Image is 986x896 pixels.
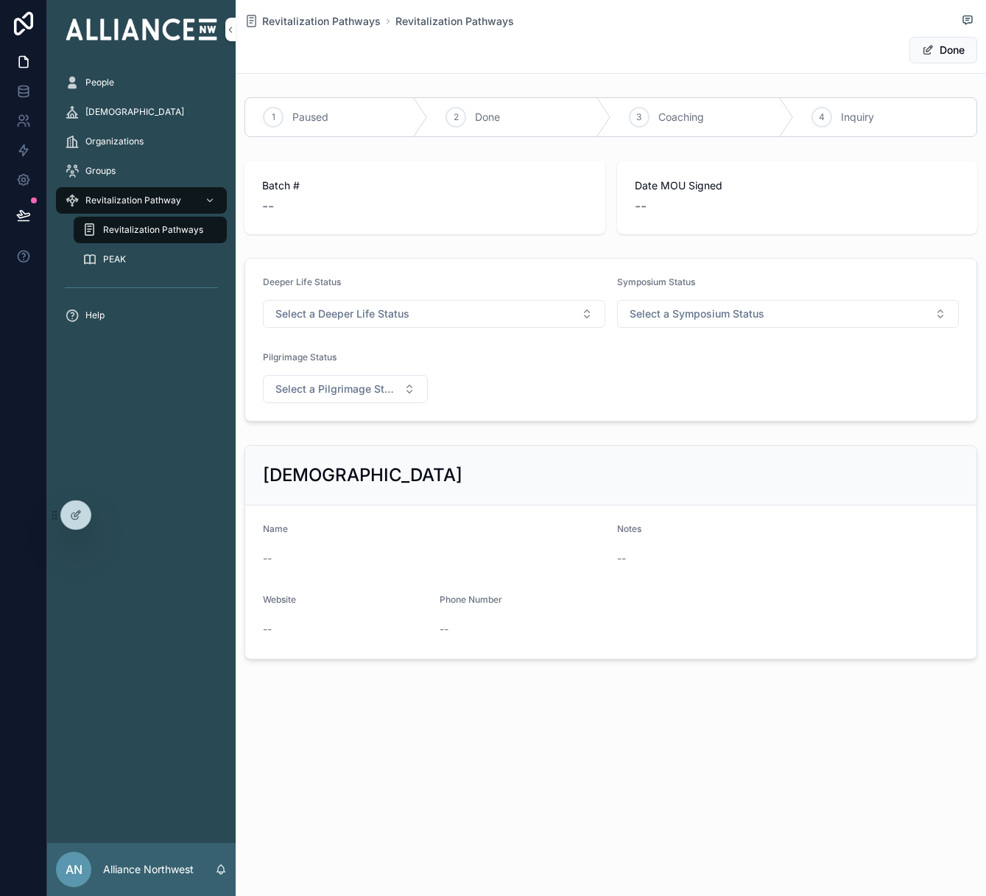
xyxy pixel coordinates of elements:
span: Name [263,523,288,534]
p: Alliance Northwest [103,862,194,877]
span: Phone Number [440,594,502,605]
span: Website [263,594,296,605]
span: Paused [292,110,328,125]
span: -- [617,551,626,566]
span: Done [475,110,500,125]
span: People [85,77,114,88]
span: 1 [272,111,275,123]
a: Revitalization Pathways [395,14,514,29]
a: Revitalization Pathway [56,187,227,214]
span: Revitalization Pathways [103,224,203,236]
a: Revitalization Pathways [244,14,381,29]
a: Groups [56,158,227,184]
span: Select a Pilgrimage Status [275,382,398,396]
span: -- [440,622,448,637]
span: Revitalization Pathway [85,195,181,206]
a: People [56,69,227,96]
span: 4 [819,111,825,123]
span: Coaching [658,110,704,125]
a: Revitalization Pathways [74,217,227,243]
a: Help [56,302,227,329]
span: Revitalization Pathways [262,14,381,29]
span: Pilgrimage Status [263,351,337,363]
div: scrollable content [47,59,236,348]
span: -- [262,196,274,217]
button: Done [909,37,977,63]
span: Select a Symposium Status [630,307,764,321]
button: Select Button [263,300,605,328]
span: -- [263,551,272,566]
span: Organizations [85,136,144,147]
span: Inquiry [841,110,874,125]
span: Deeper Life Status [263,276,341,287]
span: Select a Deeper Life Status [275,307,409,321]
a: Organizations [56,128,227,155]
span: Groups [85,165,116,177]
span: Symposium Status [617,276,695,287]
span: 2 [454,111,459,123]
span: Help [85,309,105,321]
span: 3 [636,111,641,123]
span: -- [263,622,272,637]
img: App logo [56,18,227,40]
span: PEAK [103,253,126,265]
span: Date MOU Signed [635,178,960,193]
a: [DEMOGRAPHIC_DATA] [56,99,227,125]
button: Select Button [617,300,959,328]
a: PEAK [74,246,227,273]
span: Notes [617,523,641,534]
span: AN [66,861,82,878]
h2: [DEMOGRAPHIC_DATA] [263,463,462,487]
span: [DEMOGRAPHIC_DATA] [85,106,184,118]
span: Batch # [262,178,588,193]
span: -- [635,196,647,217]
button: Select Button [263,375,428,403]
